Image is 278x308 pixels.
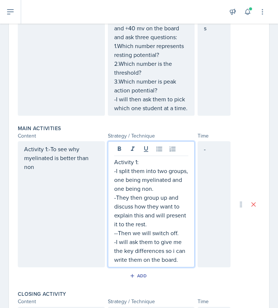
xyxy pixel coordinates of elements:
div: Add [131,273,147,279]
p: Activity 1:-To see why myelinated is better than non [24,145,99,171]
p: -I will write -70mv, -55mv and +40 mv on the board and ask three questions: 1.Which number repres... [114,15,189,59]
div: Content [18,132,105,140]
div: Time [198,298,231,305]
p: - [204,145,224,153]
div: Content [18,298,105,305]
p: 2.Which number is the threshold? [114,59,189,77]
p: --Then we will switch off. [114,229,189,237]
label: Closing Activity [18,290,66,298]
p: Activity 1: [114,158,189,166]
div: Time [198,132,231,140]
p: -They then group up and discuss how they want to explain this and will present it to the rest. [114,193,189,229]
p: -I will then ask them to pick which one student at a time. [114,95,189,112]
div: Strategy / Technique [108,132,195,140]
label: Main Activities [18,125,61,132]
p: -I split them into two groups, one being myelinated and one being non. [114,166,189,193]
div: Strategy / Technique [108,298,195,305]
p: -I will ask them to give me the key differences so i can write them on the board. [114,237,189,264]
button: Add [127,270,151,281]
p: 3.Which number is peak action potential? [114,77,189,95]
